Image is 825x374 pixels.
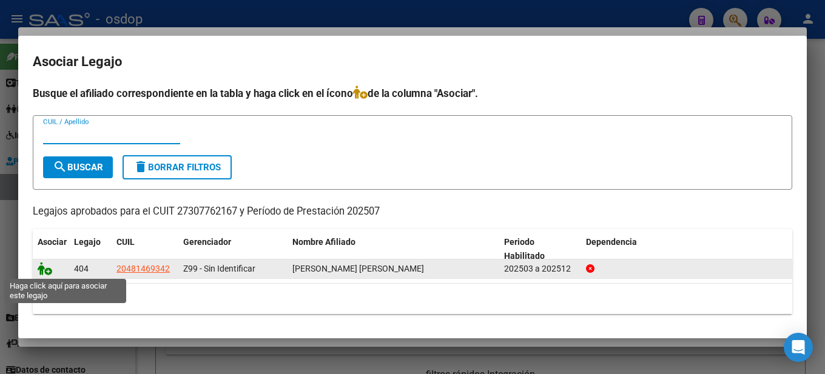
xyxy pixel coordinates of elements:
h2: Asociar Legajo [33,50,792,73]
span: Buscar [53,162,103,173]
mat-icon: search [53,159,67,174]
mat-icon: delete [133,159,148,174]
div: Open Intercom Messenger [784,333,813,362]
span: Z99 - Sin Identificar [183,264,255,273]
datatable-header-cell: Asociar [33,229,69,269]
span: 404 [74,264,89,273]
div: 1 registros [33,284,792,314]
datatable-header-cell: Gerenciador [178,229,288,269]
div: 202503 a 202512 [504,262,576,276]
datatable-header-cell: Legajo [69,229,112,269]
span: Periodo Habilitado [504,237,545,261]
button: Buscar [43,156,113,178]
span: CUIL [116,237,135,247]
datatable-header-cell: CUIL [112,229,178,269]
span: Borrar Filtros [133,162,221,173]
datatable-header-cell: Periodo Habilitado [499,229,581,269]
h4: Busque el afiliado correspondiente en la tabla y haga click en el ícono de la columna "Asociar". [33,85,792,101]
datatable-header-cell: Dependencia [581,229,793,269]
span: Asociar [38,237,67,247]
span: Gerenciador [183,237,231,247]
span: QUIROGA MEDINA IGNACIO EZEQUIEL [292,264,424,273]
span: Nombre Afiliado [292,237,355,247]
p: Legajos aprobados para el CUIT 27307762167 y Período de Prestación 202507 [33,204,792,219]
span: Dependencia [586,237,637,247]
button: Borrar Filtros [123,155,232,179]
datatable-header-cell: Nombre Afiliado [288,229,499,269]
span: Legajo [74,237,101,247]
span: 20481469342 [116,264,170,273]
